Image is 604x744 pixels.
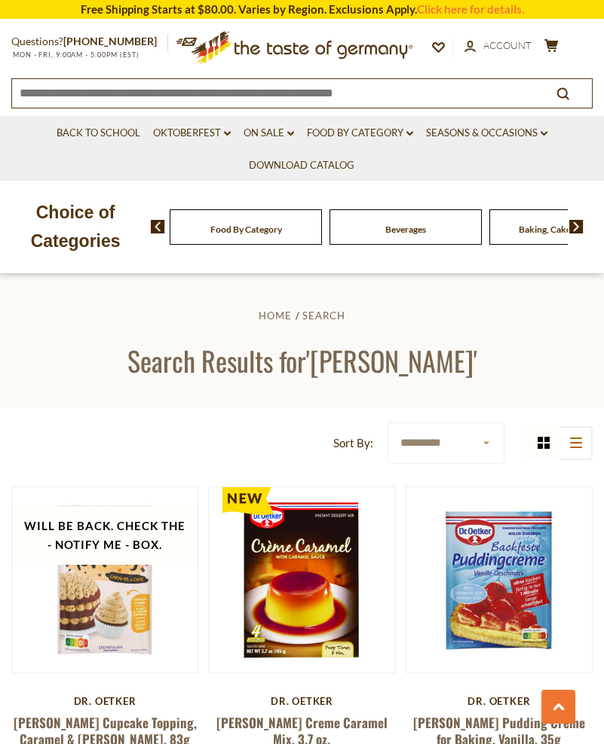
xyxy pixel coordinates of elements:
a: Seasons & Occasions [426,125,547,142]
img: Dr. Oetker Creme Caramel Mix [209,487,394,672]
div: Dr. Oetker [208,695,395,707]
span: '[PERSON_NAME]' [306,340,477,380]
a: Food By Category [307,125,413,142]
a: Oktoberfest [153,125,231,142]
a: Back to School [57,125,140,142]
a: On Sale [244,125,294,142]
a: Food By Category [210,224,282,235]
div: Dr. Oetker [406,695,593,707]
img: Dr. Oetker Backfeste PuddingCreme Vanilla [406,487,592,672]
p: Questions? [11,32,168,51]
a: Account [464,38,532,54]
span: MON - FRI, 9:00AM - 5:00PM (EST) [11,50,140,59]
div: Dr. Oetker [11,695,198,707]
span: Account [483,39,532,51]
h1: Search Results for [47,343,557,377]
label: Sort By: [333,434,373,453]
img: previous arrow [151,220,165,233]
a: Search [302,309,345,322]
span: Will be back. Check the - Notify Me - Box. [24,519,185,551]
a: Click here for details. [417,2,524,16]
a: Download Catalog [249,157,354,174]
a: Home [259,309,292,322]
a: [PHONE_NUMBER] [63,35,157,47]
img: Dr. Oetker Cupcake Topping, Caramel & Brownie [12,487,198,672]
img: next arrow [569,220,584,233]
a: Beverages [385,224,426,235]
